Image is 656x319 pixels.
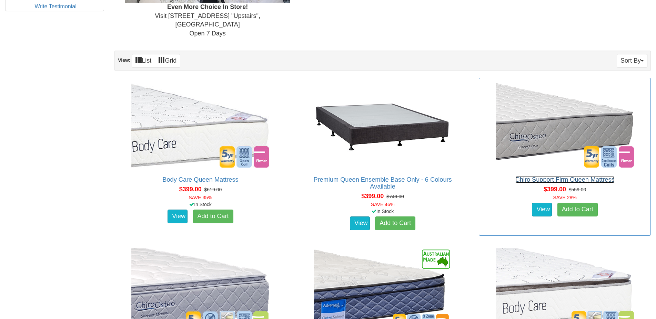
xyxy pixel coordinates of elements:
[371,202,394,207] font: SAVE 46%
[361,193,384,200] span: $399.00
[386,194,404,199] del: $749.00
[553,195,577,200] font: SAVE 28%
[113,201,288,208] div: In Stock
[168,210,188,223] a: View
[617,54,647,67] button: Sort By
[557,203,598,216] a: Add to Cart
[179,186,202,193] span: $399.00
[312,82,453,169] img: Premium Queen Ensemble Base Only - 6 Colours Available
[155,54,180,67] a: Grid
[532,203,552,216] a: View
[375,216,415,230] a: Add to Cart
[515,176,615,183] a: Chiro Support Firm Queen Mattress
[544,186,566,193] span: $399.00
[313,176,452,190] a: Premium Queen Ensemble Base Only - 6 Colours Available
[34,3,76,9] a: Write Testimonial
[494,82,636,169] img: Chiro Support Firm Queen Mattress
[118,57,130,63] strong: View:
[295,208,470,215] div: In Stock
[569,187,586,192] del: $559.00
[193,210,233,223] a: Add to Cart
[204,187,222,192] del: $619.00
[162,176,238,183] a: Body Care Queen Mattress
[167,3,248,10] b: Even More Choice In Store!
[350,216,370,230] a: View
[130,82,271,169] img: Body Care Queen Mattress
[132,54,155,67] a: List
[189,195,212,200] font: SAVE 35%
